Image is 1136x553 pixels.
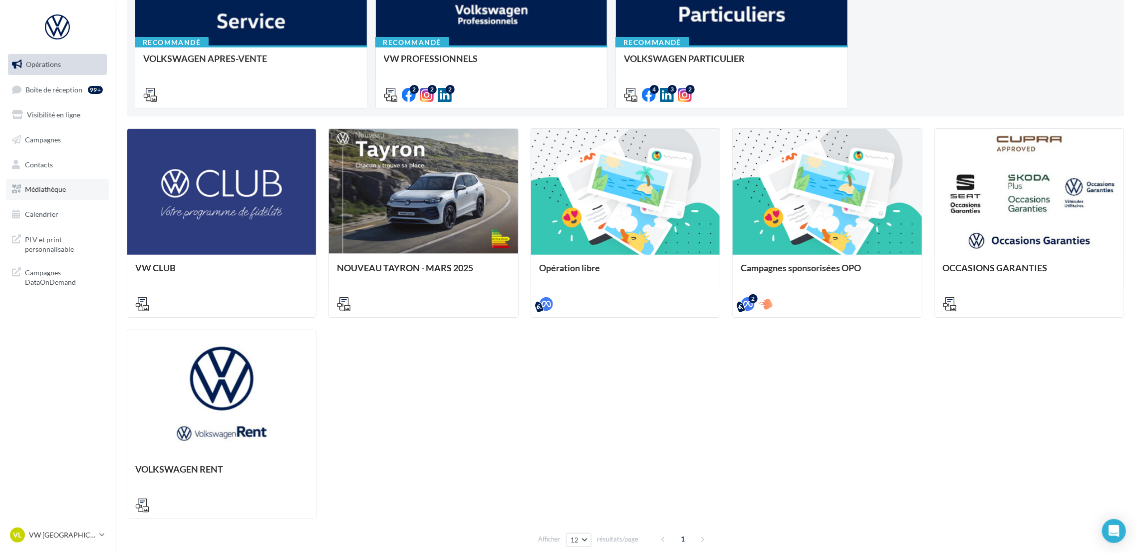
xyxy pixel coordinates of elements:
[570,536,579,544] span: 12
[675,531,691,547] span: 1
[143,53,267,64] span: VOLKSWAGEN APRES-VENTE
[13,530,22,540] span: VL
[6,129,109,150] a: Campagnes
[88,86,103,94] div: 99+
[686,85,695,94] div: 2
[25,233,103,254] span: PLV et print personnalisable
[6,54,109,75] a: Opérations
[6,154,109,175] a: Contacts
[384,53,478,64] span: VW PROFESSIONNELS
[26,60,61,68] span: Opérations
[446,85,455,94] div: 2
[1102,519,1126,543] div: Open Intercom Messenger
[538,535,561,544] span: Afficher
[8,526,107,545] a: VL VW [GEOGRAPHIC_DATA]
[668,85,677,94] div: 3
[6,79,109,100] a: Boîte de réception99+
[25,135,61,144] span: Campagnes
[428,85,437,94] div: 2
[6,204,109,225] a: Calendrier
[135,464,223,475] span: VOLKSWAGEN RENT
[624,53,745,64] span: VOLKSWAGEN PARTICULIER
[337,262,473,273] span: NOUVEAU TAYRON - MARS 2025
[566,533,591,547] button: 12
[25,210,58,218] span: Calendrier
[25,266,103,287] span: Campagnes DataOnDemand
[6,262,109,291] a: Campagnes DataOnDemand
[741,262,861,273] span: Campagnes sponsorisées OPO
[135,37,209,48] div: Recommandé
[25,185,66,193] span: Médiathèque
[6,179,109,200] a: Médiathèque
[29,530,95,540] p: VW [GEOGRAPHIC_DATA]
[650,85,659,94] div: 4
[615,37,689,48] div: Recommandé
[597,535,638,544] span: résultats/page
[25,160,53,168] span: Contacts
[135,262,176,273] span: VW CLUB
[943,262,1048,273] span: OCCASIONS GARANTIES
[539,262,600,273] span: Opération libre
[27,110,80,119] span: Visibilité en ligne
[25,85,82,93] span: Boîte de réception
[6,229,109,258] a: PLV et print personnalisable
[749,294,758,303] div: 2
[6,104,109,125] a: Visibilité en ligne
[375,37,449,48] div: Recommandé
[410,85,419,94] div: 2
